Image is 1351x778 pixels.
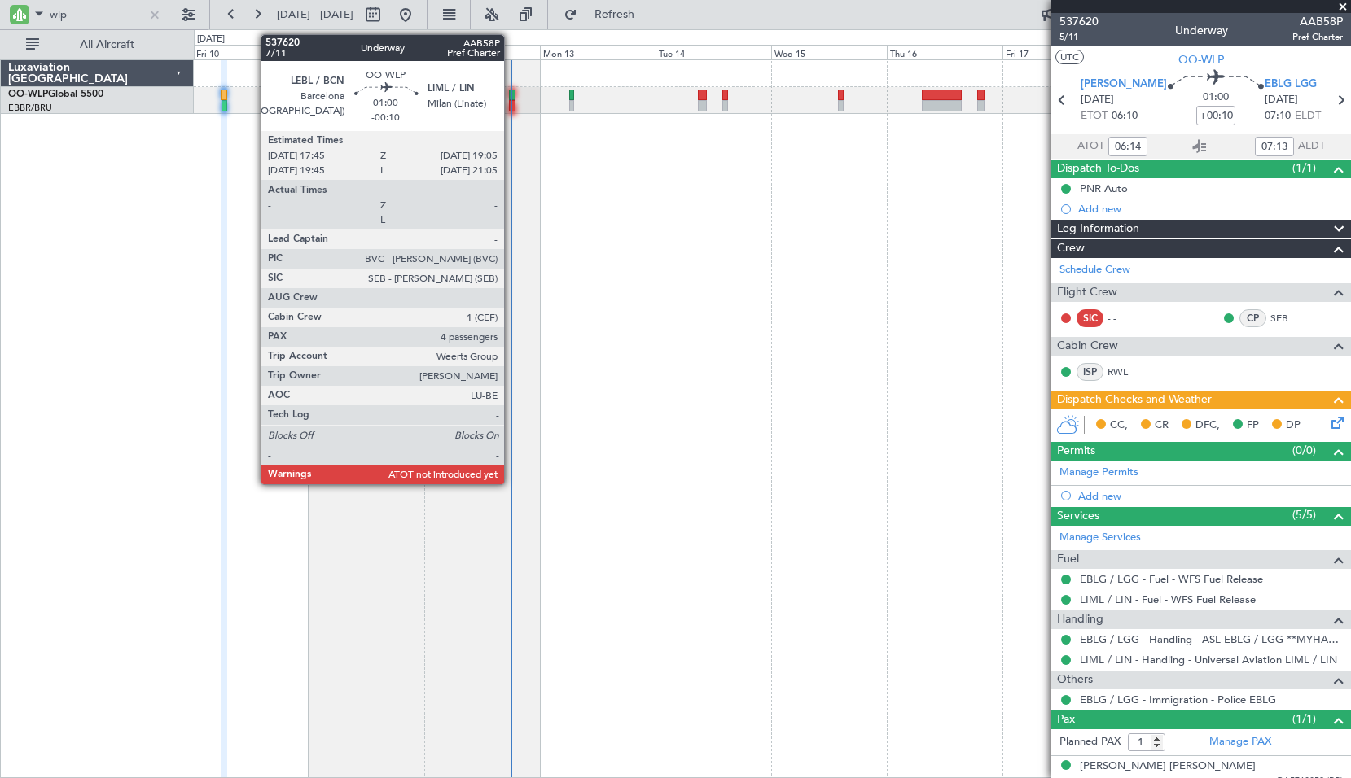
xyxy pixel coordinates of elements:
[1057,160,1139,178] span: Dispatch To-Dos
[1057,550,1079,569] span: Fuel
[1081,92,1114,108] span: [DATE]
[540,45,656,59] div: Mon 13
[1175,22,1228,39] div: Underway
[1059,465,1138,481] a: Manage Permits
[1078,489,1343,503] div: Add new
[1265,108,1291,125] span: 07:10
[656,45,771,59] div: Tue 14
[1080,693,1276,706] a: EBLG / LGG - Immigration - Police EBLG
[1286,417,1301,434] span: DP
[18,32,177,58] button: All Aircraft
[1057,239,1085,258] span: Crew
[1055,50,1084,64] button: UTC
[1078,202,1343,216] div: Add new
[1295,108,1321,125] span: ELDT
[1057,610,1103,629] span: Handling
[8,90,48,99] span: OO-WLP
[1265,92,1298,108] span: [DATE]
[1080,653,1337,667] a: LIML / LIN - Handling - Universal Aviation LIML / LIN
[1077,138,1104,155] span: ATOT
[1108,365,1144,379] a: RWL
[1057,442,1095,461] span: Permits
[424,45,540,59] div: Sun 12
[1057,391,1212,409] span: Dispatch Checks and Weather
[1059,30,1099,44] span: 5/11
[1080,181,1128,195] div: PNR Auto
[581,9,649,20] span: Refresh
[1292,13,1343,30] span: AAB58P
[1112,108,1138,125] span: 06:10
[1239,309,1266,327] div: CP
[1110,417,1128,434] span: CC,
[771,45,887,59] div: Wed 15
[1057,671,1093,689] span: Others
[1108,311,1144,326] div: - -
[1255,137,1294,156] input: --:--
[1059,262,1130,278] a: Schedule Crew
[1059,734,1121,750] label: Planned PAX
[42,39,172,50] span: All Aircraft
[1077,309,1103,327] div: SIC
[1209,734,1271,750] a: Manage PAX
[1059,530,1141,546] a: Manage Services
[1247,417,1259,434] span: FP
[1108,137,1147,156] input: --:--
[1155,417,1169,434] span: CR
[8,102,52,114] a: EBBR/BRU
[1195,417,1220,434] span: DFC,
[1292,442,1316,459] span: (0/0)
[1080,572,1263,586] a: EBLG / LGG - Fuel - WFS Fuel Release
[1057,220,1139,238] span: Leg Information
[309,45,424,59] div: Sat 11
[887,45,1002,59] div: Thu 16
[1059,13,1099,30] span: 537620
[197,33,225,46] div: [DATE]
[1057,710,1075,729] span: Pax
[193,45,309,59] div: Fri 10
[1292,506,1316,523] span: (5/5)
[50,2,143,27] input: A/C (Reg. or Type)
[1057,283,1117,302] span: Flight Crew
[1265,76,1317,93] span: EBLG LGG
[1178,51,1224,68] span: OO-WLP
[1292,30,1343,44] span: Pref Charter
[556,2,654,28] button: Refresh
[1057,507,1099,526] span: Services
[1080,758,1256,775] div: [PERSON_NAME] [PERSON_NAME]
[1203,90,1229,106] span: 01:00
[1292,710,1316,728] span: (1/1)
[8,90,103,99] a: OO-WLPGlobal 5500
[1080,632,1343,646] a: EBLG / LGG - Handling - ASL EBLG / LGG **MYHANDLING**
[1077,363,1103,381] div: ISP
[1081,108,1108,125] span: ETOT
[277,7,353,22] span: [DATE] - [DATE]
[1298,138,1325,155] span: ALDT
[1080,592,1256,606] a: LIML / LIN - Fuel - WFS Fuel Release
[1270,311,1307,326] a: SEB
[1081,76,1167,93] span: [PERSON_NAME]
[1002,45,1118,59] div: Fri 17
[1292,160,1316,177] span: (1/1)
[1057,337,1118,356] span: Cabin Crew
